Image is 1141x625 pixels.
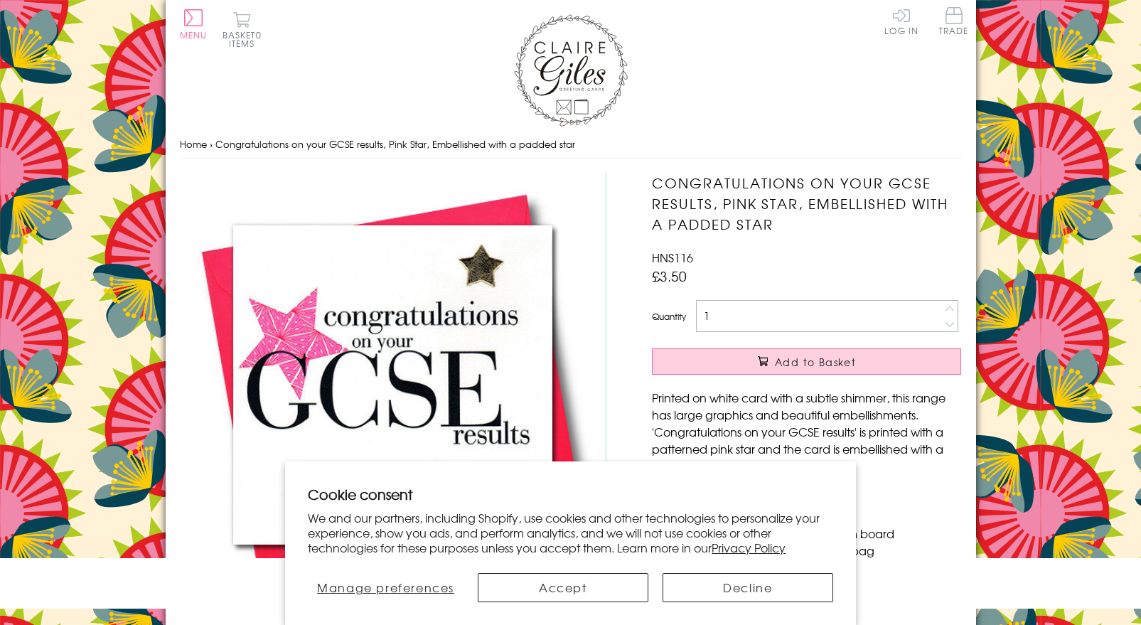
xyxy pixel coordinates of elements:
span: £3.50 [652,266,687,286]
a: Log In [884,7,918,35]
h1: Congratulations on your GCSE results, Pink Star, Embellished with a padded star [652,173,961,234]
span: 0 items [229,28,262,50]
button: Manage preferences [308,573,464,602]
button: Basket0 items [223,11,262,48]
span: Congratulations on your GCSE results, Pink Star, Embellished with a padded star [215,137,575,151]
button: Decline [663,573,833,602]
button: Add to Basket [652,348,961,375]
span: HNS116 [652,249,693,266]
img: Congratulations on your GCSE results, Pink Star, Embellished with a padded star [180,173,606,599]
a: Trade [939,7,969,38]
h2: Cookie consent [308,484,833,504]
a: Home [180,137,207,151]
span: › [210,137,213,151]
nav: breadcrumbs [180,130,962,159]
a: Privacy Policy [712,539,786,556]
button: Accept [478,573,648,602]
span: Add to Basket [775,355,856,369]
p: We and our partners, including Shopify, use cookies and other technologies to personalize your ex... [308,511,833,555]
span: Manage preferences [317,579,454,596]
img: Claire Giles Greetings Cards [514,14,628,127]
button: Menu [180,9,208,39]
label: Quantity [652,310,686,323]
p: Printed on white card with a subtle shimmer, this range has large graphics and beautiful embellis... [652,389,961,474]
span: Trade [939,7,969,35]
span: Menu [180,28,208,41]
